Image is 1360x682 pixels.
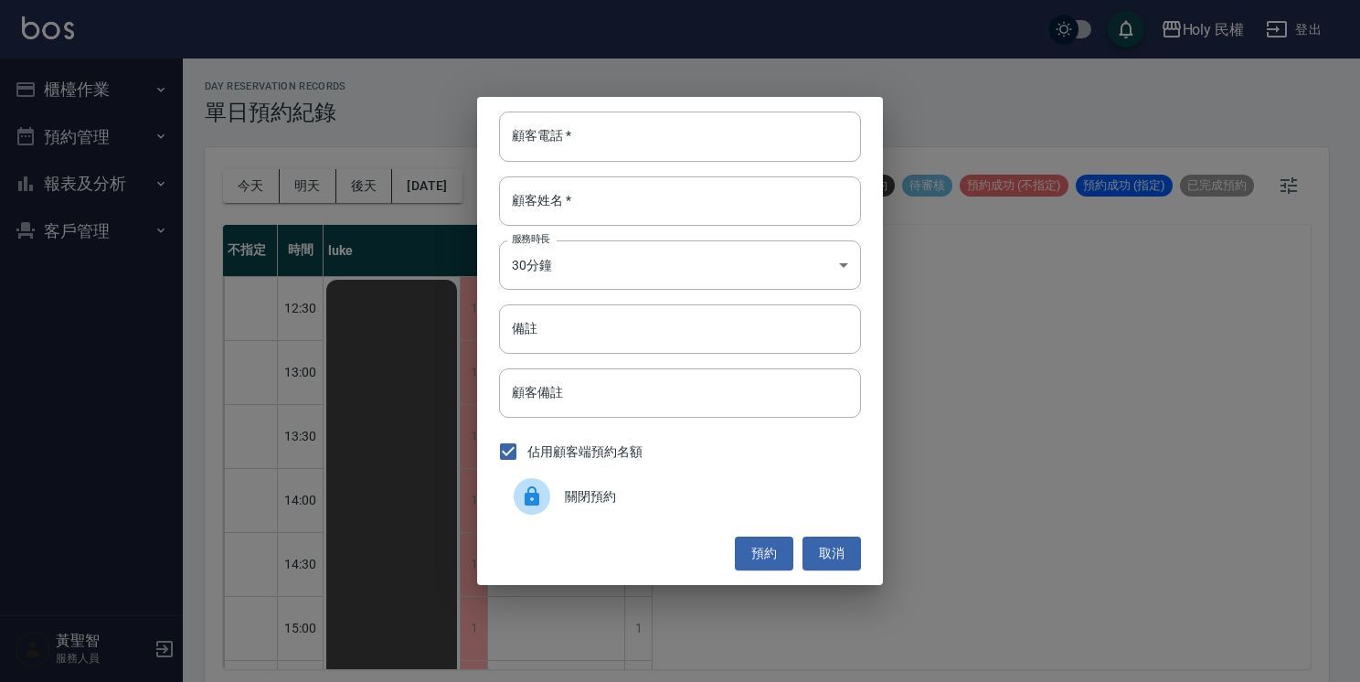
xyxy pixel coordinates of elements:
[565,487,846,506] span: 關閉預約
[527,442,643,462] span: 佔用顧客端預約名額
[735,537,793,570] button: 預約
[802,537,861,570] button: 取消
[499,471,861,522] div: 關閉預約
[512,232,550,246] label: 服務時長
[499,240,861,290] div: 30分鐘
